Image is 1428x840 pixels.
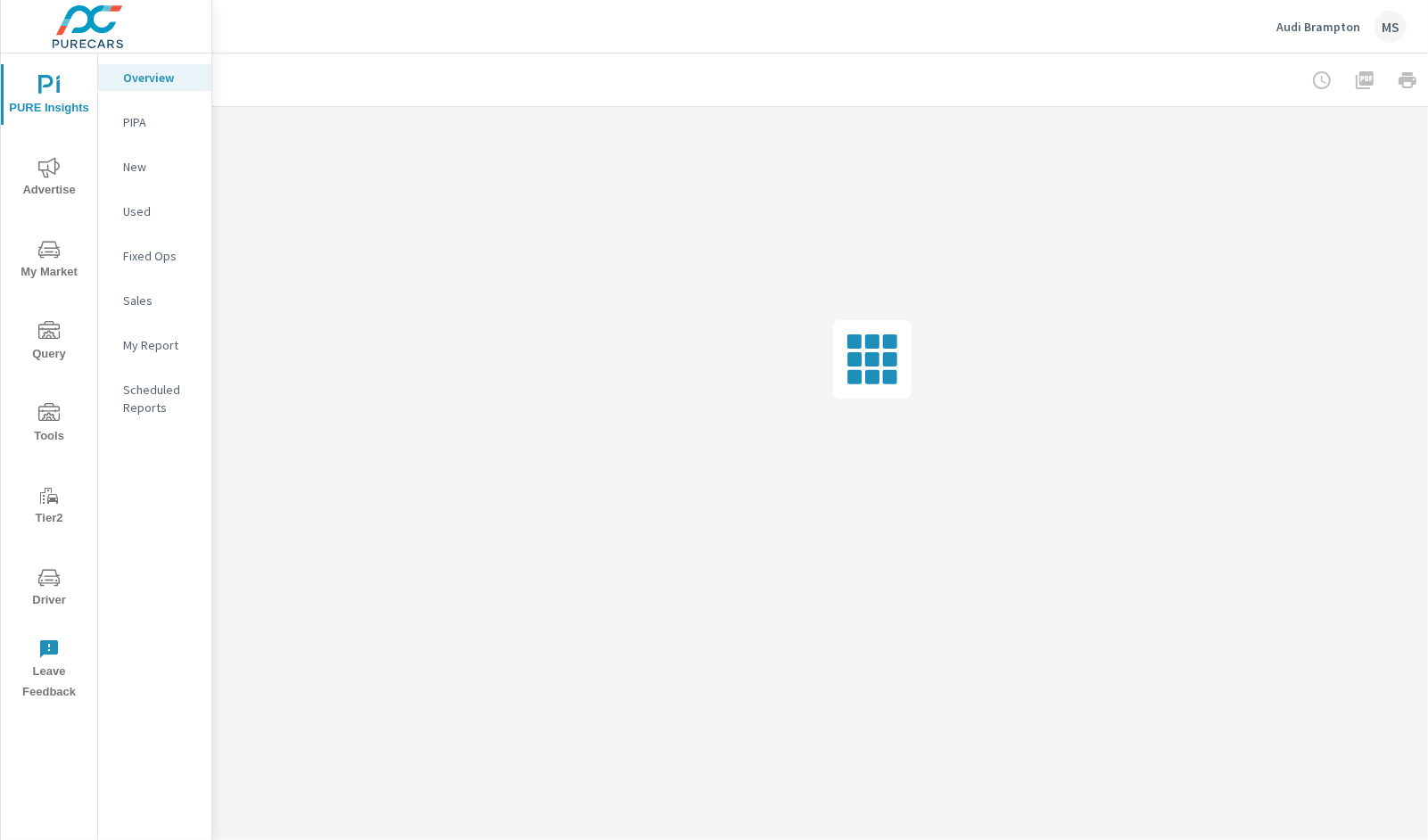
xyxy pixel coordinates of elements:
[123,247,197,265] p: Fixed Ops
[6,75,92,119] span: PURE Insights
[6,157,92,201] span: Advertise
[6,403,92,447] span: Tools
[123,202,197,220] p: Used
[123,158,197,176] p: New
[6,239,92,283] span: My Market
[123,113,197,131] p: PIPA
[1,54,97,710] div: nav menu
[123,336,197,354] p: My Report
[98,153,211,180] div: New
[98,198,211,225] div: Used
[123,69,197,86] p: Overview
[123,381,197,416] p: Scheduled Reports
[98,109,211,136] div: PIPA
[6,321,92,365] span: Query
[98,243,211,269] div: Fixed Ops
[98,332,211,358] div: My Report
[6,638,92,703] span: Leave Feedback
[6,567,92,611] span: Driver
[98,376,211,421] div: Scheduled Reports
[123,292,197,309] p: Sales
[98,64,211,91] div: Overview
[6,485,92,529] span: Tier2
[1276,19,1360,35] p: Audi Brampton
[1374,11,1407,43] div: MS
[98,287,211,314] div: Sales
